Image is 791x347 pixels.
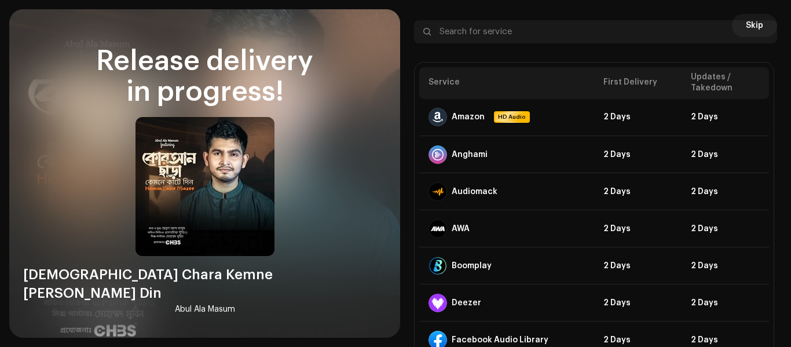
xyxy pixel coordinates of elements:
span: Skip [746,14,763,37]
th: Updates / Takedown [682,67,769,99]
div: Anghami [452,150,488,159]
td: 2 Days [594,284,682,322]
div: [DEMOGRAPHIC_DATA] Chara Kemne [PERSON_NAME] Din [23,265,386,302]
td: 2 Days [682,247,769,284]
div: Deezer [452,298,481,308]
td: 2 Days [594,210,682,247]
div: Amazon [452,112,485,122]
td: 2 Days [594,99,682,136]
td: 2 Days [682,99,769,136]
td: 2 Days [682,210,769,247]
div: AWA [452,224,470,233]
th: First Delivery [594,67,682,99]
button: Skip [732,14,777,37]
td: 2 Days [682,284,769,322]
td: 2 Days [682,136,769,173]
td: 2 Days [594,173,682,210]
div: Audiomack [452,187,497,196]
td: 2 Days [594,247,682,284]
div: Facebook Audio Library [452,335,548,345]
input: Search for service [414,20,777,43]
td: 2 Days [682,173,769,210]
span: HD Audio [495,112,529,122]
th: Service [419,67,594,99]
div: Abul Ala Masum [175,302,235,316]
div: Release delivery in progress! [23,46,386,108]
td: 2 Days [594,136,682,173]
div: Boomplay [452,261,492,271]
img: 75e76238-7cb7-4c13-a0b8-89e65f4dc457 [136,117,274,256]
